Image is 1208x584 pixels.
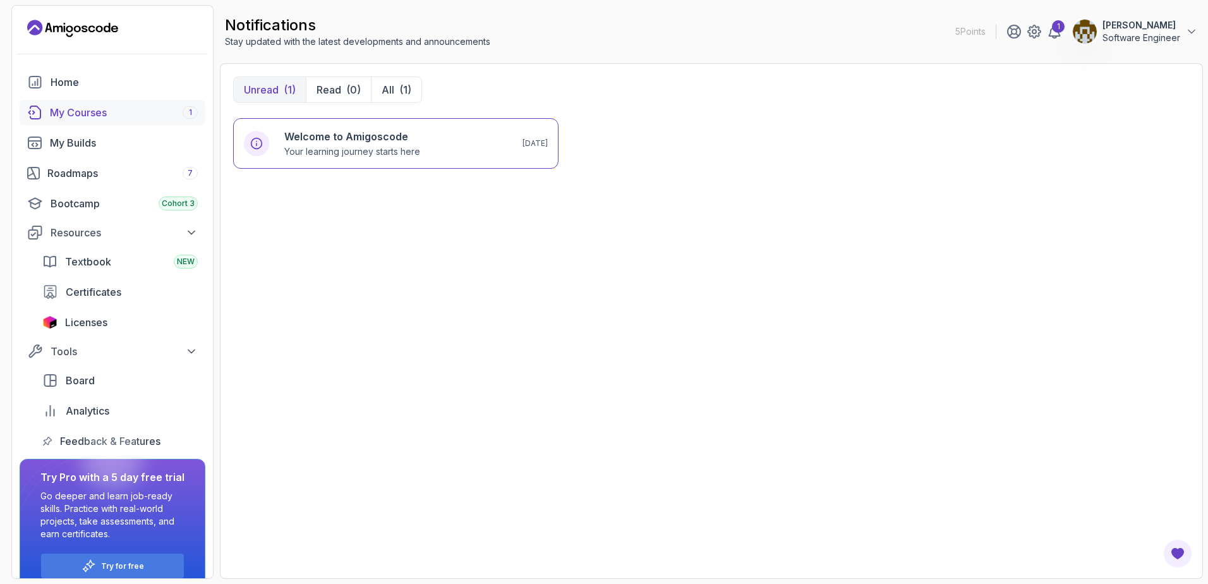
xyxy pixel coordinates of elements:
[51,225,198,240] div: Resources
[522,138,548,149] p: [DATE]
[51,344,198,359] div: Tools
[189,107,192,118] span: 1
[65,254,111,269] span: Textbook
[284,145,420,158] p: Your learning journey starts here
[188,168,193,178] span: 7
[66,284,121,300] span: Certificates
[177,257,195,267] span: NEW
[66,373,95,388] span: Board
[50,135,198,150] div: My Builds
[234,77,306,102] button: Unread(1)
[1073,20,1097,44] img: user profile image
[20,70,205,95] a: home
[244,82,279,97] p: Unread
[35,279,205,305] a: certificates
[20,161,205,186] a: roadmaps
[51,75,198,90] div: Home
[1102,19,1180,32] p: [PERSON_NAME]
[35,398,205,423] a: analytics
[101,561,144,571] a: Try for free
[1072,19,1198,44] button: user profile image[PERSON_NAME]Software Engineer
[35,429,205,454] a: feedback
[382,82,394,97] p: All
[20,100,205,125] a: courses
[162,198,195,209] span: Cohort 3
[284,129,420,144] h6: Welcome to Amigoscode
[1163,538,1193,569] button: Open Feedback Button
[399,82,411,97] div: (1)
[20,130,205,155] a: builds
[51,196,198,211] div: Bootcamp
[955,25,986,38] p: 5 Points
[35,310,205,335] a: licenses
[20,340,205,363] button: Tools
[1047,24,1062,39] a: 1
[20,221,205,244] button: Resources
[40,553,184,579] button: Try for free
[1102,32,1180,44] p: Software Engineer
[1052,20,1065,33] div: 1
[60,434,160,449] span: Feedback & Features
[65,315,107,330] span: Licenses
[20,191,205,216] a: bootcamp
[317,82,341,97] p: Read
[225,15,490,35] h2: notifications
[27,18,118,39] a: Landing page
[35,249,205,274] a: textbook
[346,82,361,97] div: (0)
[225,35,490,48] p: Stay updated with the latest developments and announcements
[50,105,198,120] div: My Courses
[40,490,184,540] p: Go deeper and learn job-ready skills. Practice with real-world projects, take assessments, and ea...
[42,316,57,329] img: jetbrains icon
[35,368,205,393] a: board
[66,403,109,418] span: Analytics
[371,77,421,102] button: All(1)
[306,77,371,102] button: Read(0)
[284,82,296,97] div: (1)
[47,166,198,181] div: Roadmaps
